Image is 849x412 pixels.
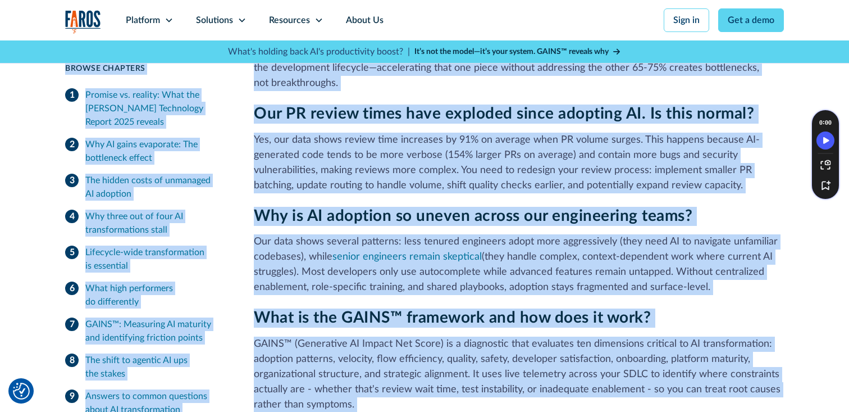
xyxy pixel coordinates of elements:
[85,354,227,381] div: The shift to agentic AI ups the stakes
[13,383,30,400] button: Cookie Settings
[254,133,784,193] p: Yes, our data shows review time increases by 91% on average when PR volume surges. This happens b...
[254,106,754,121] strong: Our PR review times have exploded since adopting AI. Is this normal?
[254,234,784,295] p: Our data shows several patterns: less tenured engineers adopt more aggressively (they need AI to ...
[65,133,227,169] a: Why AI gains evaporate: The bottleneck effect
[65,205,227,241] a: Why three out of four AI transformations stall
[65,241,227,277] a: Lifecycle-wide transformation is essential
[332,252,482,262] a: senior engineers remain skeptical
[718,8,784,32] a: Get a demo
[85,210,227,237] div: Why three out of four AI transformations stall
[65,349,227,385] a: The shift to agentic AI ups the stakes
[65,169,227,205] a: The hidden costs of unmanaged AI adoption
[65,277,227,313] a: What high performers do differently
[65,10,101,33] img: Logo of the analytics and reporting company Faros.
[85,138,227,165] div: Why AI gains evaporate: The bottleneck effect
[414,48,609,56] strong: It’s not the model—it’s your system. GAINS™ reveals why
[664,8,709,32] a: Sign in
[269,13,310,27] div: Resources
[414,46,621,58] a: It’s not the model—it’s your system. GAINS™ reveals why
[126,13,160,27] div: Platform
[85,88,227,129] div: Promise vs. reality: What the [PERSON_NAME] Technology Report 2025 reveals
[13,383,30,400] img: Revisit consent button
[65,63,227,75] div: Browse Chapters
[65,10,101,33] a: home
[85,318,227,345] div: GAINS™: Measuring AI maturity and identifying friction points
[85,174,227,201] div: The hidden costs of unmanaged AI adoption
[228,45,410,58] p: What's holding back AI's productivity boost? |
[254,310,651,325] strong: What is the GAINS™ framework and how does it work?
[85,246,227,273] div: Lifecycle-wide transformation is essential
[254,208,692,224] strong: Why is AI adoption so uneven across our engineering teams?
[196,13,233,27] div: Solutions
[85,282,227,309] div: What high performers do differently
[65,313,227,349] a: GAINS™: Measuring AI maturity and identifying friction points
[65,84,227,133] a: Promise vs. reality: What the [PERSON_NAME] Technology Report 2025 reveals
